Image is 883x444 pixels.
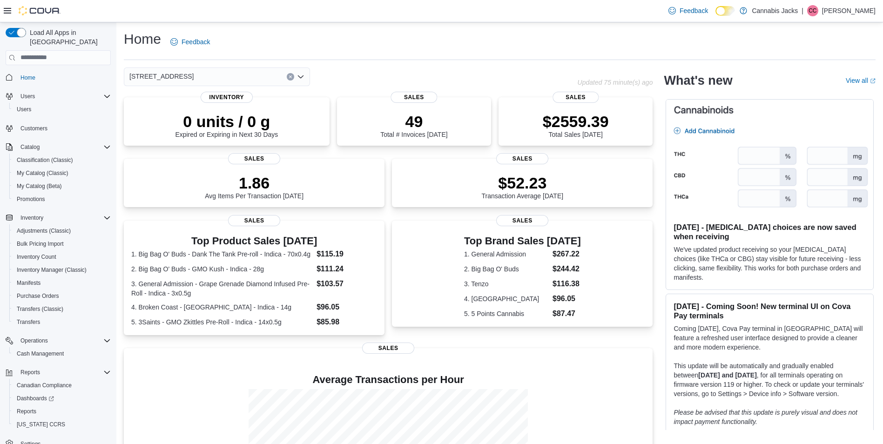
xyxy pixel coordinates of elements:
button: Reports [17,367,44,378]
dd: $103.57 [317,278,377,289]
span: Transfers [17,318,40,326]
span: Sales [228,215,280,226]
p: Updated 75 minute(s) ago [578,79,653,86]
button: Users [2,90,115,103]
p: [PERSON_NAME] [822,5,876,16]
h2: What's new [664,73,732,88]
button: Inventory [2,211,115,224]
span: My Catalog (Beta) [13,181,111,192]
a: View allExternal link [846,77,876,84]
dt: 1. Big Bag O' Buds - Dank The Tank Pre-roll - Indica - 70x0.4g [131,249,313,259]
span: Operations [20,337,48,344]
button: Inventory Manager (Classic) [9,263,115,276]
span: Inventory Manager (Classic) [13,264,111,276]
a: Dashboards [9,392,115,405]
button: Operations [2,334,115,347]
span: Inventory Count [13,251,111,262]
button: My Catalog (Beta) [9,180,115,193]
p: $52.23 [482,174,564,192]
button: My Catalog (Classic) [9,167,115,180]
span: Home [20,74,35,81]
span: Canadian Compliance [17,382,72,389]
a: Reports [13,406,40,417]
em: Please be advised that this update is purely visual and does not impact payment functionality. [674,409,857,425]
span: Sales [228,153,280,164]
div: Expired or Expiring in Next 30 Days [175,112,278,138]
input: Dark Mode [715,6,735,16]
span: Inventory [20,214,43,222]
a: Purchase Orders [13,290,63,302]
span: Purchase Orders [17,292,59,300]
span: Home [17,72,111,83]
p: 0 units / 0 g [175,112,278,131]
button: Users [17,91,39,102]
a: Cash Management [13,348,67,359]
a: Transfers (Classic) [13,303,67,315]
span: Adjustments (Classic) [17,227,71,235]
span: Customers [20,125,47,132]
dt: 4. [GEOGRAPHIC_DATA] [464,294,549,303]
span: CC [809,5,816,16]
dt: 2. Big Bag O' Buds - GMO Kush - Indica - 28g [131,264,313,274]
button: Catalog [17,141,43,153]
span: Customers [17,122,111,134]
span: Transfers (Classic) [17,305,63,313]
span: Purchase Orders [13,290,111,302]
p: | [802,5,803,16]
button: Operations [17,335,52,346]
dd: $96.05 [317,302,377,313]
p: Cannabis Jacks [752,5,798,16]
button: Reports [9,405,115,418]
button: Home [2,71,115,84]
span: Reports [17,367,111,378]
a: Inventory Manager (Classic) [13,264,90,276]
span: My Catalog (Beta) [17,182,62,190]
img: Cova [19,6,61,15]
button: Canadian Compliance [9,379,115,392]
span: Sales [391,92,437,103]
button: Clear input [287,73,294,81]
button: Inventory [17,212,47,223]
button: Transfers [9,316,115,329]
span: Catalog [17,141,111,153]
span: Canadian Compliance [13,380,111,391]
span: Manifests [13,277,111,289]
a: Classification (Classic) [13,155,77,166]
a: Manifests [13,277,44,289]
button: Catalog [2,141,115,154]
a: Inventory Count [13,251,60,262]
dt: 1. General Admission [464,249,549,259]
h3: Top Product Sales [DATE] [131,235,377,247]
span: Reports [13,406,111,417]
span: Reports [20,369,40,376]
svg: External link [870,78,876,84]
h1: Home [124,30,161,48]
span: Inventory Count [17,253,56,261]
dd: $111.24 [317,263,377,275]
dt: 2. Big Bag O' Buds [464,264,549,274]
span: Inventory [201,92,253,103]
div: Transaction Average [DATE] [482,174,564,200]
span: Adjustments (Classic) [13,225,111,236]
dt: 5. 5 Points Cannabis [464,309,549,318]
span: Promotions [13,194,111,205]
a: Canadian Compliance [13,380,75,391]
button: Customers [2,121,115,135]
dd: $244.42 [553,263,581,275]
button: Purchase Orders [9,289,115,303]
span: Sales [362,343,414,354]
dd: $267.22 [553,249,581,260]
span: Washington CCRS [13,419,111,430]
button: Inventory Count [9,250,115,263]
span: Sales [553,92,599,103]
p: We've updated product receiving so your [MEDICAL_DATA] choices (like THCa or CBG) stay visible fo... [674,245,866,282]
h4: Average Transactions per Hour [131,374,645,385]
h3: Top Brand Sales [DATE] [464,235,581,247]
button: Promotions [9,193,115,206]
span: Transfers [13,316,111,328]
span: Manifests [17,279,40,287]
dd: $115.19 [317,249,377,260]
button: Users [9,103,115,116]
strong: [DATE] and [DATE] [698,371,756,379]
